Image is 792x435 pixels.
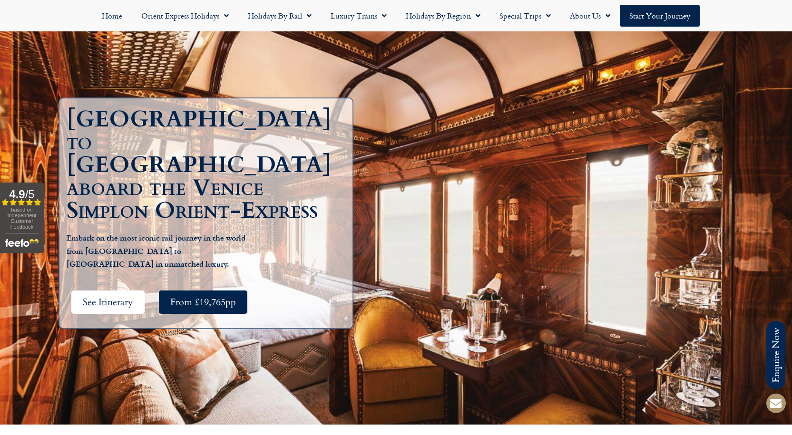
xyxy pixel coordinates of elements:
a: Start your Journey [620,5,700,27]
a: Holidays by Region [396,5,490,27]
a: Orient Express Holidays [132,5,238,27]
a: From £19,765pp [159,290,247,314]
nav: Menu [5,5,787,27]
a: Special Trips [490,5,560,27]
a: Home [92,5,132,27]
h1: [GEOGRAPHIC_DATA] to [GEOGRAPHIC_DATA] aboard the Venice Simplon Orient-Express [67,108,350,222]
a: See Itinerary [71,290,145,314]
a: About Us [560,5,620,27]
a: Luxury Trains [321,5,396,27]
strong: Embark on the most iconic rail journey in the world from [GEOGRAPHIC_DATA] to [GEOGRAPHIC_DATA] i... [67,232,245,269]
span: From £19,765pp [170,296,236,308]
span: See Itinerary [83,296,133,308]
a: Holidays by Rail [238,5,321,27]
